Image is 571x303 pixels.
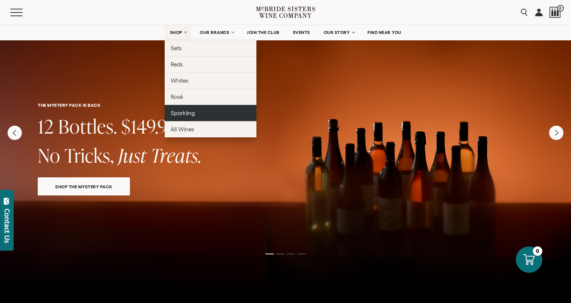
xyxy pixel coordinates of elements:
[287,254,295,254] li: Page dot 3
[265,254,274,254] li: Page dot 1
[65,142,114,168] span: Tricks,
[8,126,22,140] button: Previous
[3,209,11,243] div: Contact Us
[549,126,563,140] button: Next
[171,61,183,68] span: Reds
[171,77,188,84] span: Whites
[118,142,147,168] span: Just
[242,25,284,40] a: JOIN THE CLUB
[165,121,256,137] a: All Wines
[533,246,542,256] div: 0
[165,105,256,121] a: Sparkling
[38,177,130,195] a: SHOP THE MYSTERY PACK
[247,30,279,35] span: JOIN THE CLUB
[200,30,229,35] span: OUR BRANDS
[165,72,256,89] a: Whites
[165,56,256,72] a: Reds
[38,142,60,168] span: No
[297,254,306,254] li: Page dot 4
[171,45,182,51] span: Sets
[195,25,238,40] a: OUR BRANDS
[151,142,202,168] span: Treats.
[165,89,256,105] a: Rosé
[288,25,315,40] a: EVENTS
[171,94,183,100] span: Rosé
[38,113,54,139] span: 12
[367,30,401,35] span: FIND NEAR YOU
[165,40,256,56] a: Sets
[293,30,310,35] span: EVENTS
[42,182,126,191] span: SHOP THE MYSTERY PACK
[319,25,359,40] a: OUR STORY
[171,110,195,116] span: Sparkling
[58,113,117,139] span: Bottles.
[276,254,284,254] li: Page dot 2
[171,126,194,132] span: All Wines
[121,113,177,139] span: $149.99
[363,25,406,40] a: FIND NEAR YOU
[165,25,191,40] a: SHOP
[324,30,350,35] span: OUR STORY
[10,9,37,16] button: Mobile Menu Trigger
[38,103,533,108] h6: THE MYSTERY PACK IS BACK
[170,30,182,35] span: SHOP
[557,5,564,12] span: 0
